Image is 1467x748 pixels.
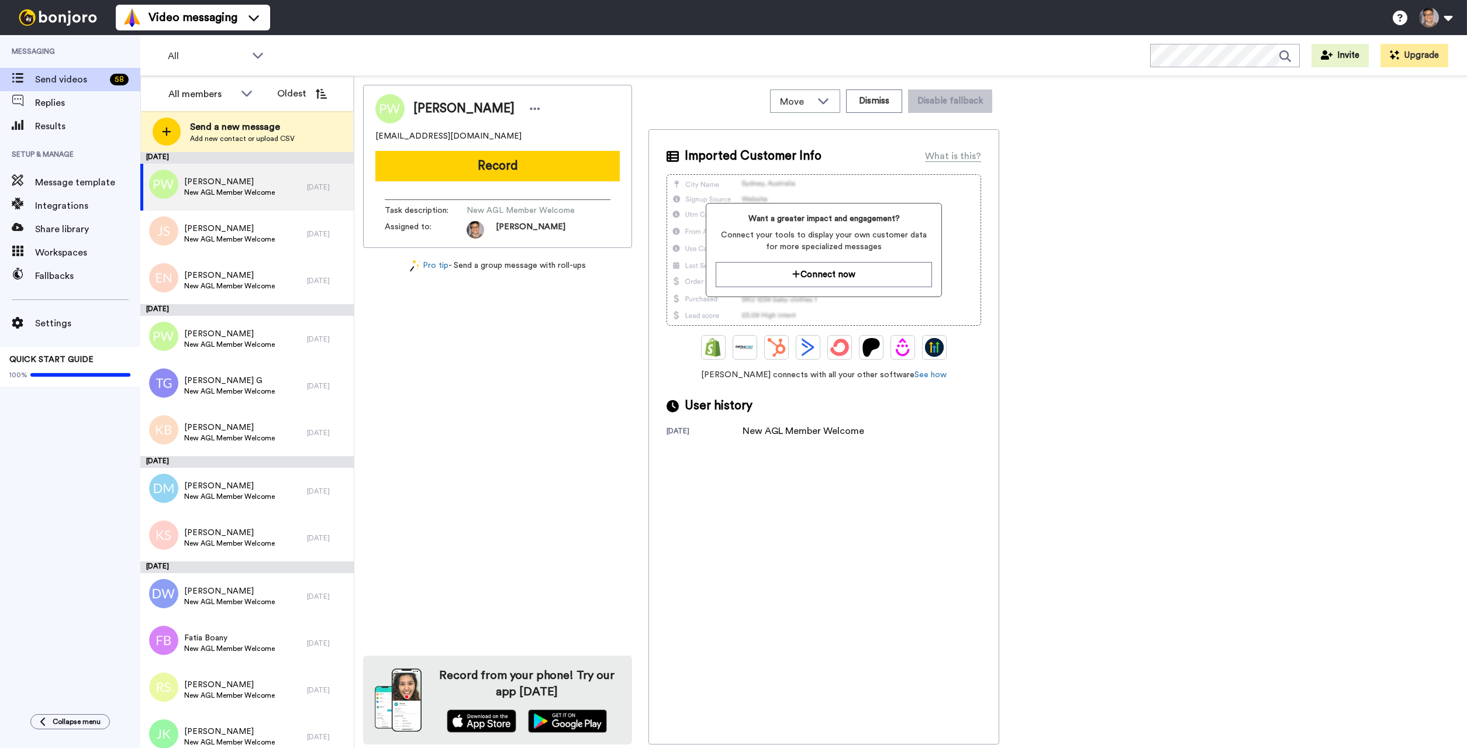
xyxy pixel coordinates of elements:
[184,632,275,644] span: Fatia Boany
[184,375,275,387] span: [PERSON_NAME] G
[184,691,275,700] span: New AGL Member Welcome
[35,119,140,133] span: Results
[149,415,178,444] img: kb.png
[704,338,723,357] img: Shopify
[184,644,275,653] span: New AGL Member Welcome
[385,221,467,239] span: Assigned to:
[307,428,348,437] div: [DATE]
[830,338,849,357] img: ConvertKit
[149,263,178,292] img: en.png
[363,260,632,272] div: - Send a group message with roll-ups
[149,9,237,26] span: Video messaging
[716,229,931,253] span: Connect your tools to display your own customer data for more specialized messages
[307,639,348,648] div: [DATE]
[433,667,620,700] h4: Record from your phone! Try our app [DATE]
[184,328,275,340] span: [PERSON_NAME]
[925,149,981,163] div: What is this?
[140,561,354,573] div: [DATE]
[35,96,140,110] span: Replies
[375,94,405,123] img: Image of Pippa Winslow
[140,152,354,164] div: [DATE]
[385,205,467,216] span: Task description :
[35,222,140,236] span: Share library
[780,95,812,109] span: Move
[908,89,992,113] button: Disable fallback
[35,269,140,283] span: Fallbacks
[110,74,129,85] div: 58
[307,732,348,742] div: [DATE]
[307,685,348,695] div: [DATE]
[184,492,275,501] span: New AGL Member Welcome
[410,260,448,272] a: Pro tip
[35,175,140,189] span: Message template
[184,433,275,443] span: New AGL Member Welcome
[123,8,141,27] img: vm-color.svg
[9,370,27,380] span: 100%
[184,176,275,188] span: [PERSON_NAME]
[799,338,817,357] img: ActiveCampaign
[1380,44,1448,67] button: Upgrade
[307,381,348,391] div: [DATE]
[184,340,275,349] span: New AGL Member Welcome
[184,281,275,291] span: New AGL Member Welcome
[307,335,348,344] div: [DATE]
[716,213,931,225] span: Want a greater impact and engagement?
[140,304,354,316] div: [DATE]
[30,714,110,729] button: Collapse menu
[149,170,178,199] img: pw.png
[53,717,101,726] span: Collapse menu
[925,338,944,357] img: GoHighLevel
[410,260,420,272] img: magic-wand.svg
[893,338,912,357] img: Drip
[307,533,348,543] div: [DATE]
[35,73,105,87] span: Send videos
[1311,44,1369,67] button: Invite
[743,424,864,438] div: New AGL Member Welcome
[467,221,484,239] img: 3ebc73cd-74da-4098-9cb8-9b09d8855401-1744986137.jpg
[528,709,607,733] img: playstore
[375,668,422,732] img: download
[767,338,786,357] img: Hubspot
[375,151,620,181] button: Record
[307,229,348,239] div: [DATE]
[149,579,178,608] img: dw.png
[184,585,275,597] span: [PERSON_NAME]
[307,487,348,496] div: [DATE]
[149,626,178,655] img: fb.png
[667,426,743,438] div: [DATE]
[168,49,246,63] span: All
[184,726,275,737] span: [PERSON_NAME]
[149,216,178,246] img: js.png
[184,737,275,747] span: New AGL Member Welcome
[914,371,947,379] a: See how
[184,679,275,691] span: [PERSON_NAME]
[307,592,348,601] div: [DATE]
[184,270,275,281] span: [PERSON_NAME]
[149,521,178,550] img: ks.png
[184,188,275,197] span: New AGL Member Welcome
[846,89,902,113] button: Dismiss
[268,82,336,105] button: Oldest
[184,480,275,492] span: [PERSON_NAME]
[307,276,348,285] div: [DATE]
[184,597,275,606] span: New AGL Member Welcome
[184,223,275,235] span: [PERSON_NAME]
[467,205,578,216] span: New AGL Member Welcome
[413,100,515,118] span: [PERSON_NAME]
[184,422,275,433] span: [PERSON_NAME]
[149,474,178,503] img: dm.png
[496,221,565,239] span: [PERSON_NAME]
[149,322,178,351] img: pw.png
[307,182,348,192] div: [DATE]
[184,235,275,244] span: New AGL Member Welcome
[168,87,235,101] div: All members
[190,120,295,134] span: Send a new message
[190,134,295,143] span: Add new contact or upload CSV
[184,539,275,548] span: New AGL Member Welcome
[716,262,931,287] button: Connect now
[685,397,753,415] span: User history
[736,338,754,357] img: Ontraport
[35,246,140,260] span: Workspaces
